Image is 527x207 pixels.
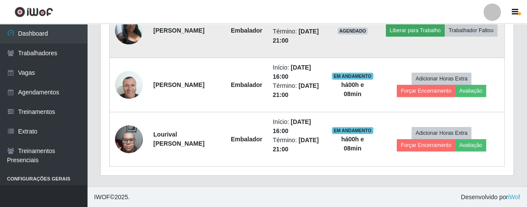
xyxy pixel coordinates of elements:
li: Início: [273,63,321,81]
strong: [PERSON_NAME] [153,27,204,34]
button: Adicionar Horas Extra [412,127,471,139]
a: iWof [508,194,520,200]
button: Liberar para Trabalho [386,24,445,37]
strong: [PERSON_NAME] [153,81,204,88]
strong: Lourival [PERSON_NAME] [153,131,204,147]
strong: Embalador [231,136,262,143]
button: Avaliação [455,85,486,97]
button: Forçar Encerramento [397,139,455,151]
button: Forçar Encerramento [397,85,455,97]
span: EM ANDAMENTO [332,127,373,134]
li: Término: [273,27,321,45]
span: Desenvolvido por [461,193,520,202]
img: 1720889909198.jpeg [115,17,143,44]
li: Início: [273,117,321,136]
time: [DATE] 16:00 [273,118,311,134]
span: © 2025 . [94,193,130,202]
span: EM ANDAMENTO [332,73,373,80]
button: Avaliação [455,139,486,151]
strong: Embalador [231,81,262,88]
strong: há 00 h e 08 min [341,136,364,152]
img: CoreUI Logo [14,7,53,17]
time: [DATE] 16:00 [273,64,311,80]
span: IWOF [94,194,110,200]
button: Adicionar Horas Extra [412,73,471,85]
button: Trabalhador Faltou [445,24,497,37]
strong: há 00 h e 08 min [341,81,364,97]
li: Término: [273,136,321,154]
img: 1752365039975.jpeg [115,120,143,157]
img: 1736167370317.jpeg [115,71,143,99]
li: Término: [273,81,321,100]
strong: Embalador [231,27,262,34]
span: AGENDADO [338,27,368,34]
